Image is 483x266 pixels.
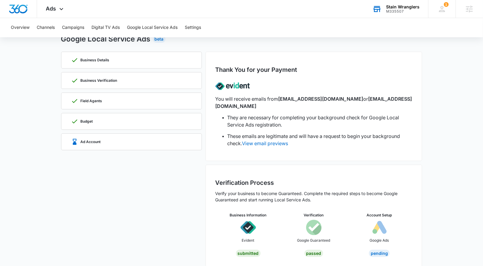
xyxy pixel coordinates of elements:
button: Channels [37,18,55,37]
div: Submitted [236,250,261,257]
span: Ads [46,5,56,12]
button: Overview [11,18,29,37]
button: Settings [185,18,201,37]
span: 1 [444,2,449,7]
button: Google Local Service Ads [127,18,178,37]
button: Digital TV Ads [91,18,120,37]
div: account id [386,9,420,14]
div: Passed [305,250,323,257]
div: notifications count [444,2,449,7]
div: account name [386,5,420,9]
button: Campaigns [62,18,84,37]
div: Pending [369,250,390,257]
